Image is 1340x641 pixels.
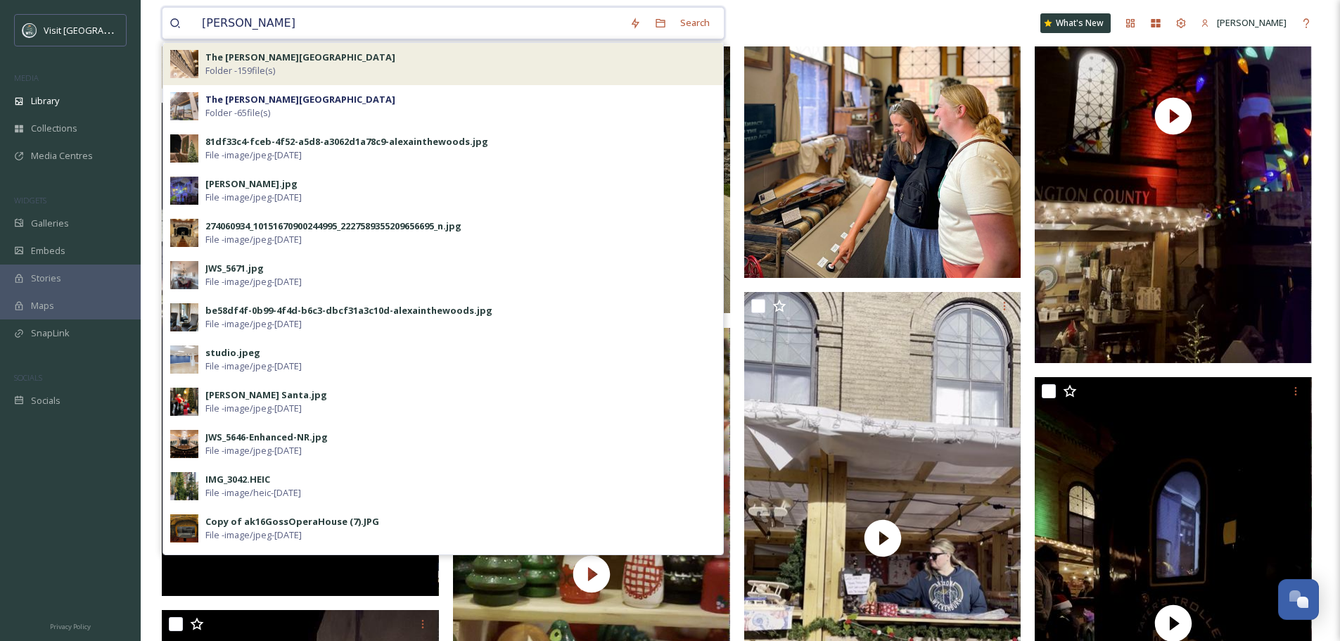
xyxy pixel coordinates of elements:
[673,9,717,37] div: Search
[205,304,492,317] div: be58df4f-0b99-4f4d-b6c3-dbcf31a3c10d-alexainthewoods.jpg
[205,346,260,360] div: studio.jpeg
[205,93,395,106] strong: The [PERSON_NAME][GEOGRAPHIC_DATA]
[170,219,198,247] img: 274060934_10151670900244995_2227589355209656695_n.jpg
[170,92,198,120] img: EAH_2656.jpg
[44,23,153,37] span: Visit [GEOGRAPHIC_DATA]
[195,8,623,39] input: Search your library
[31,94,59,108] span: Library
[31,149,93,163] span: Media Centres
[205,220,461,233] div: 274060934_10151670900244995_2227589355209656695_n.jpg
[205,148,302,162] span: File - image/jpeg - [DATE]
[23,23,37,37] img: watertown-convention-and-visitors-bureau.jpg
[205,64,275,77] span: Folder - 159 file(s)
[1194,9,1294,37] a: [PERSON_NAME]
[205,106,270,120] span: Folder - 65 file(s)
[205,431,328,444] div: JWS_5646-Enhanced-NR.jpg
[205,51,395,63] strong: The [PERSON_NAME][GEOGRAPHIC_DATA]
[205,317,302,331] span: File - image/jpeg - [DATE]
[170,388,198,416] img: Goss%2520Santa.jpg
[50,622,91,631] span: Privacy Policy
[31,272,61,285] span: Stories
[170,514,198,542] img: Copy%2520of%2520ak16GossOperaHouse%2520%287%29.JPG
[205,135,488,148] div: 81df33c4-fceb-4f52-a5d8-a3062d1a78c9-alexainthewoods.jpg
[170,472,198,500] img: a6842589-0fb0-4e0a-b60e-c1d8b0b38c61.jpg
[205,402,302,415] span: File - image/jpeg - [DATE]
[205,388,327,402] div: [PERSON_NAME] Santa.jpg
[205,473,270,486] div: IMG_3042.HEIC
[205,360,302,373] span: File - image/jpeg - [DATE]
[31,394,60,407] span: Socials
[205,275,302,288] span: File - image/jpeg - [DATE]
[14,195,46,205] span: WIDGETS
[31,299,54,312] span: Maps
[1278,579,1319,620] button: Open Chat
[1217,16,1287,29] span: [PERSON_NAME]
[205,233,302,246] span: File - image/jpeg - [DATE]
[31,244,65,258] span: Embeds
[31,217,69,230] span: Galleries
[205,177,298,191] div: [PERSON_NAME].jpg
[170,50,198,78] img: IMG_7445.jpg
[170,177,198,205] img: garth.jpg
[205,528,302,542] span: File - image/jpeg - [DATE]
[170,261,198,289] img: JWS_5671.jpg
[50,617,91,634] a: Privacy Policy
[14,72,39,83] span: MEDIA
[162,103,439,595] img: thumbnail
[1040,13,1111,33] a: What's New
[205,262,264,275] div: JWS_5671.jpg
[205,191,302,204] span: File - image/jpeg - [DATE]
[205,486,301,500] span: File - image/heic - [DATE]
[170,345,198,374] img: studio.jpeg
[205,515,379,528] div: Copy of ak16GossOperaHouse (7).JPG
[14,372,42,383] span: SOCIALS
[31,122,77,135] span: Collections
[205,444,302,457] span: File - image/jpeg - [DATE]
[170,303,198,331] img: be58df4f-0b99-4f4d-b6c3-dbcf31a3c10d-alexainthewoods.jpg
[170,134,198,163] img: 81df33c4-fceb-4f52-a5d8-a3062d1a78c9-alexainthewoods.jpg
[170,430,198,458] img: JWS_5646-Enhanced-NR.jpg
[31,326,70,340] span: SnapLink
